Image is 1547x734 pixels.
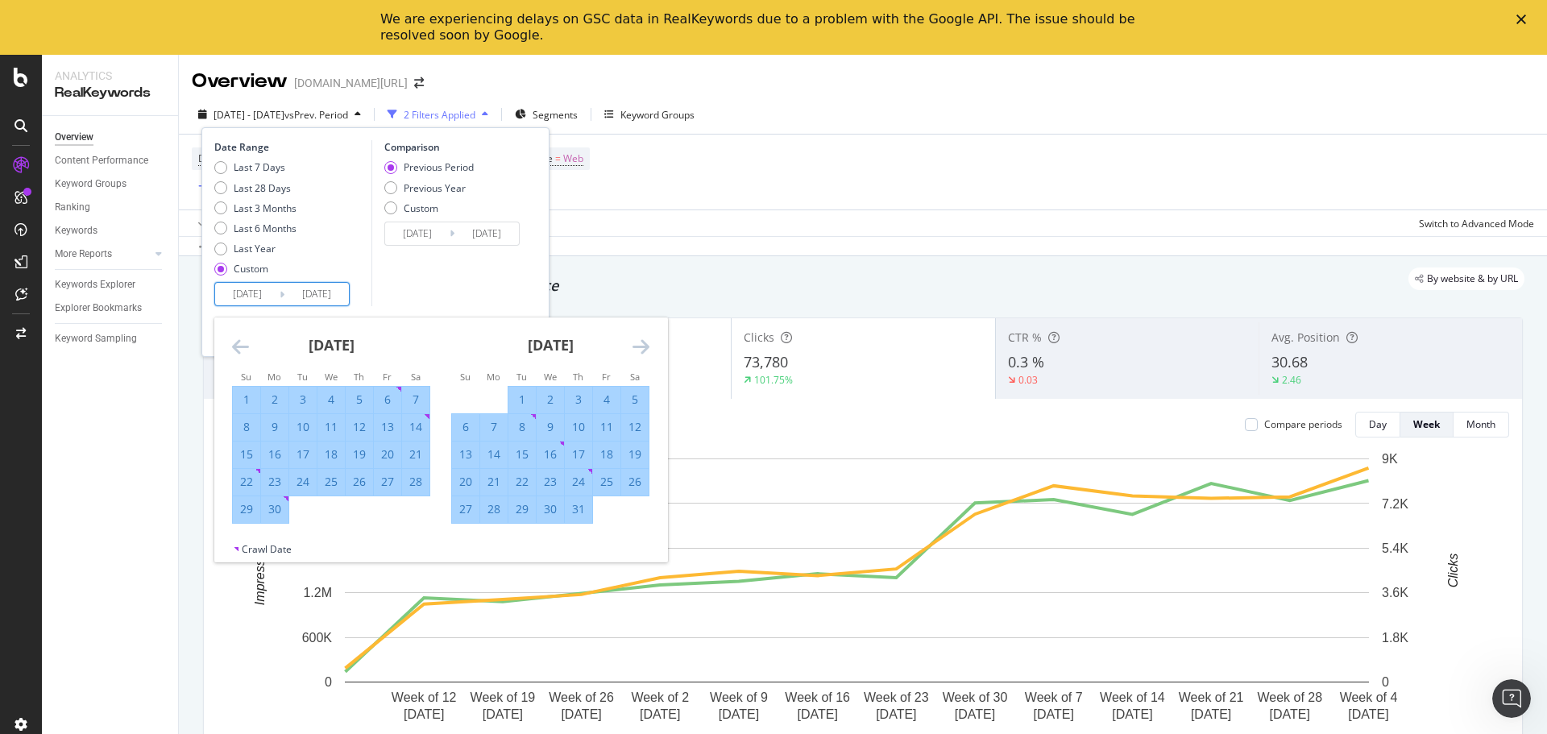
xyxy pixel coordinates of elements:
[565,501,592,517] div: 31
[384,160,474,174] div: Previous Period
[302,631,333,645] text: 600K
[55,68,165,84] div: Analytics
[593,413,621,441] td: Selected. Friday, July 11, 2025
[55,330,167,347] a: Keyword Sampling
[55,199,90,216] div: Ranking
[55,176,126,193] div: Keyword Groups
[640,707,680,721] text: [DATE]
[1348,707,1388,721] text: [DATE]
[214,317,667,542] div: Calendar
[710,690,768,704] text: Week of 9
[480,501,508,517] div: 28
[480,441,508,468] td: Selected. Monday, July 14, 2025
[214,222,297,235] div: Last 6 Months
[452,468,480,496] td: Selected. Sunday, July 20, 2025
[55,199,167,216] a: Ranking
[565,446,592,462] div: 17
[402,413,430,441] td: Selected. Saturday, June 14, 2025
[508,386,537,413] td: Selected. Tuesday, July 1, 2025
[593,441,621,468] td: Selected. Friday, July 18, 2025
[1282,373,1301,387] div: 2.46
[317,419,345,435] div: 11
[598,102,701,127] button: Keyword Groups
[325,371,338,383] small: We
[1008,352,1044,371] span: 0.3 %
[1382,452,1398,466] text: 9K
[380,11,1141,44] div: We are experiencing delays on GSC data in RealKeywords due to a problem with the Google API. The ...
[1271,330,1340,345] span: Avg. Position
[289,386,317,413] td: Selected. Tuesday, June 3, 2025
[242,542,292,556] div: Crawl Date
[385,222,450,245] input: Start Date
[549,690,614,704] text: Week of 26
[261,386,289,413] td: Selected. Monday, June 2, 2025
[593,392,620,408] div: 4
[797,707,837,721] text: [DATE]
[192,210,238,236] button: Apply
[876,707,916,721] text: [DATE]
[471,690,536,704] text: Week of 19
[346,386,374,413] td: Selected. Thursday, June 5, 2025
[528,335,574,355] strong: [DATE]
[1400,412,1454,437] button: Week
[261,392,288,408] div: 2
[487,371,500,383] small: Mo
[508,468,537,496] td: Selected. Tuesday, July 22, 2025
[593,446,620,462] div: 18
[632,337,649,357] div: Move forward to switch to the next month.
[284,283,349,305] input: End Date
[480,419,508,435] div: 7
[1454,412,1509,437] button: Month
[214,140,367,154] div: Date Range
[402,446,429,462] div: 21
[55,129,167,146] a: Overview
[1516,15,1532,24] div: Close
[537,501,564,517] div: 30
[565,468,593,496] td: Selected. Thursday, July 24, 2025
[460,371,471,383] small: Su
[1408,267,1524,290] div: legacy label
[381,102,495,127] button: 2 Filters Applied
[744,330,774,345] span: Clicks
[374,419,401,435] div: 13
[402,474,429,490] div: 28
[414,77,424,89] div: arrow-right-arrow-left
[480,446,508,462] div: 14
[354,371,364,383] small: Th
[508,441,537,468] td: Selected. Tuesday, July 15, 2025
[402,419,429,435] div: 14
[233,501,260,517] div: 29
[233,468,261,496] td: Selected. Sunday, June 22, 2025
[55,152,167,169] a: Content Performance
[593,468,621,496] td: Selected. Friday, July 25, 2025
[1025,690,1083,704] text: Week of 7
[233,386,261,413] td: Selected. Sunday, June 1, 2025
[1382,541,1408,555] text: 5.4K
[508,446,536,462] div: 15
[1271,352,1308,371] span: 30.68
[261,441,289,468] td: Selected. Monday, June 16, 2025
[555,151,561,165] span: =
[452,496,480,523] td: Selected. Sunday, July 27, 2025
[480,496,508,523] td: Selected. Monday, July 28, 2025
[217,450,1497,730] svg: A chart.
[1270,707,1310,721] text: [DATE]
[508,419,536,435] div: 8
[480,474,508,490] div: 21
[404,707,444,721] text: [DATE]
[602,371,611,383] small: Fr
[55,300,167,317] a: Explorer Bookmarks
[565,386,593,413] td: Selected. Thursday, July 3, 2025
[621,468,649,496] td: Selected. Saturday, July 26, 2025
[55,300,142,317] div: Explorer Bookmarks
[955,707,995,721] text: [DATE]
[1466,417,1495,431] div: Month
[55,222,167,239] a: Keywords
[55,276,167,293] a: Keywords Explorer
[508,501,536,517] div: 29
[232,337,249,357] div: Move backward to switch to the previous month.
[1100,690,1165,704] text: Week of 14
[1369,417,1387,431] div: Day
[234,181,291,195] div: Last 28 Days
